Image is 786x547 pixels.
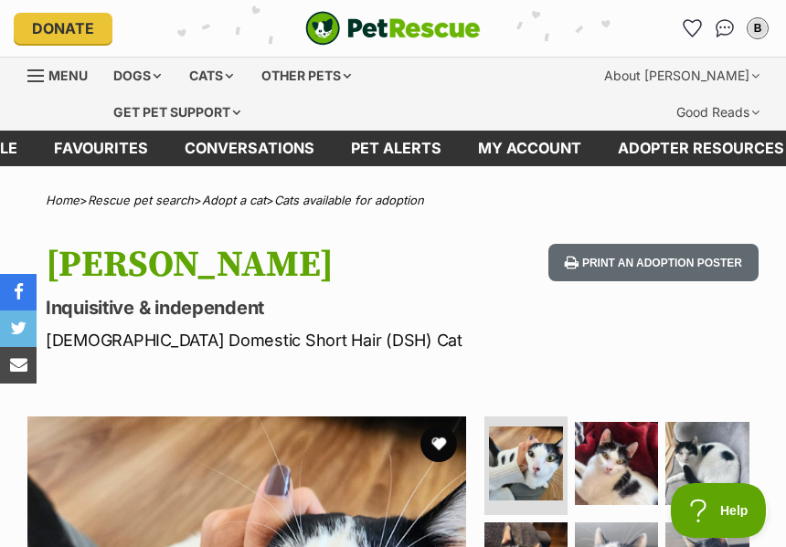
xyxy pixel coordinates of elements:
a: My account [460,131,600,166]
a: Privacy Notification [256,2,274,16]
button: favourite [420,426,457,462]
a: Home [46,193,80,207]
iframe: Help Scout Beacon - Open [671,483,768,538]
img: chat-41dd97257d64d25036548639549fe6c8038ab92f7586957e7f3b1b290dea8141.svg [716,19,735,37]
a: Conversations [710,14,739,43]
div: Dogs [101,58,174,94]
div: Good Reads [664,94,772,131]
img: Photo of Grace Kelly [489,426,563,500]
div: Other pets [249,58,364,94]
img: Photo of Grace Kelly [575,422,658,505]
button: Print an adoption poster [548,244,759,281]
p: Inquisitive & independent [46,295,484,321]
div: B [749,19,767,37]
a: PetRescue [305,11,481,46]
img: Photo of Grace Kelly [665,422,749,505]
img: iconc.png [255,1,272,15]
span: Menu [48,68,88,83]
div: Get pet support [101,94,253,131]
p: [DEMOGRAPHIC_DATA] Domestic Short Hair (DSH) Cat [46,328,484,352]
a: Menu [27,58,101,90]
a: Favourites [36,131,166,166]
ul: Account quick links [677,14,772,43]
img: logo-cat-932fe2b9b8326f06289b0f2fb663e598f794de774fb13d1741a6617ecf9a85b4.svg [305,11,481,46]
a: Pet alerts [333,131,460,166]
div: Cats [176,58,246,94]
a: conversations [166,131,333,166]
a: Rescue pet search [88,193,194,207]
a: Adopt a cat [202,193,266,207]
div: About [PERSON_NAME] [591,58,772,94]
a: Favourites [677,14,706,43]
img: consumer-privacy-logo.png [258,2,272,16]
a: Cats available for adoption [274,193,424,207]
a: Donate [14,13,112,44]
img: consumer-privacy-logo.png [2,2,16,16]
button: My account [743,14,772,43]
h1: [PERSON_NAME] [46,244,484,286]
